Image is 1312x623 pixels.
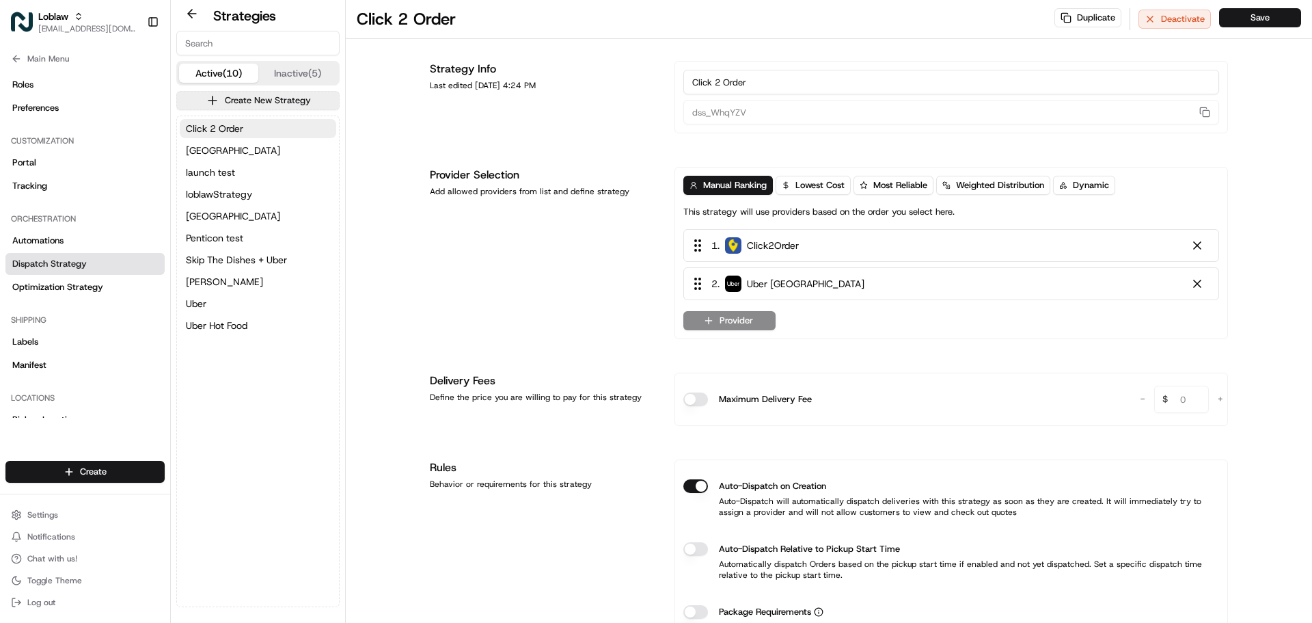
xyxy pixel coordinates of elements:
button: Deactivate [1138,10,1211,29]
p: Welcome 👋 [14,55,249,77]
span: Automations [12,235,64,247]
span: Main Menu [27,53,69,64]
label: Maximum Delivery Fee [719,393,812,406]
span: Click 2 Order [186,122,243,135]
button: Uber [180,294,336,313]
span: Click2Order [747,239,799,252]
img: Nash [14,14,41,41]
button: Log out [5,593,165,612]
span: Optimization Strategy [12,281,103,293]
h1: Rules [430,460,658,476]
span: Uber [GEOGRAPHIC_DATA] [747,277,864,291]
p: Auto-Dispatch will automatically dispatch deliveries with this strategy as soon as they are creat... [683,496,1219,518]
button: Inactive (5) [258,64,338,83]
button: Chat with us! [5,549,165,568]
span: Labels [12,336,38,348]
div: Last edited [DATE] 4:24 PM [430,80,658,91]
img: 1753817452368-0c19585d-7be3-40d9-9a41-2dc781b3d1eb [29,131,53,155]
label: Auto-Dispatch Relative to Pickup Start Time [719,542,900,556]
div: Add allowed providers from list and define strategy [430,186,658,197]
img: 1736555255976-a54dd68f-1ca7-489b-9aae-adbdc363a1c4 [14,131,38,155]
div: Behavior or requirements for this strategy [430,479,658,490]
button: Active (10) [179,64,258,83]
img: profile_click2order_cartwheel.png [725,237,741,254]
div: Start new chat [61,131,224,144]
span: Pickup Locations [12,414,81,426]
button: [PERSON_NAME] [180,272,336,291]
span: Chat with us! [27,553,77,564]
a: Labels [5,331,165,353]
button: Provider [683,311,776,330]
span: loblawStrategy [186,187,252,201]
span: Manual Ranking [703,179,767,191]
button: LoblawLoblaw[EMAIL_ADDRESS][DOMAIN_NAME] [5,5,141,38]
p: Automatically dispatch Orders based on the pickup start time if enabled and not yet dispatched. S... [683,559,1219,581]
span: API Documentation [129,269,219,282]
span: Portal [12,157,36,169]
span: Penticon test [186,231,243,245]
p: This strategy will use providers based on the order you select here. [683,206,955,218]
button: loblawStrategy [180,185,336,204]
a: Dispatch Strategy [5,253,165,275]
img: uber-new-logo.jpeg [725,276,741,292]
h1: Click 2 Order [357,8,456,30]
div: 📗 [14,270,25,281]
button: Dynamic [1053,176,1115,195]
div: Customization [5,130,165,152]
a: Portal [5,152,165,174]
button: Uber Hot Food [180,316,336,335]
span: Create [80,466,107,478]
span: [GEOGRAPHIC_DATA] [186,144,280,157]
button: [EMAIL_ADDRESS][DOMAIN_NAME] [38,23,136,34]
button: Skip The Dishes + Uber [180,250,336,269]
a: Preferences [5,97,165,119]
a: Manifest [5,354,165,376]
div: Define the price you are willing to pay for this strategy [430,392,658,403]
div: Locations [5,387,165,409]
button: Manual Ranking [683,176,773,195]
button: Start new chat [232,135,249,151]
span: Skip The Dishes + Uber [186,253,287,267]
div: We're available if you need us! [61,144,188,155]
span: launch test [186,165,235,179]
a: 📗Knowledge Base [8,263,110,288]
div: Shipping [5,309,165,331]
div: 💻 [115,270,126,281]
button: Create New Strategy [176,91,340,110]
button: Lowest Cost [776,176,851,195]
a: Penticon test [180,228,336,248]
button: Most Reliable [853,176,933,195]
a: Roles [5,74,165,96]
span: Most Reliable [873,179,927,191]
span: Pylon [136,302,165,313]
button: Settings [5,505,165,525]
button: [GEOGRAPHIC_DATA] [180,141,336,160]
div: 1. Click2Order [683,229,1219,262]
span: Package Requirements [719,605,811,619]
input: Search [176,31,340,55]
button: Notifications [5,527,165,546]
span: [GEOGRAPHIC_DATA] [186,209,280,223]
div: Orchestration [5,208,165,230]
img: Bea Lacdao [14,199,36,221]
a: Automations [5,230,165,252]
button: Loblaw [38,10,68,23]
span: Dynamic [1073,179,1109,191]
img: 1736555255976-a54dd68f-1ca7-489b-9aae-adbdc363a1c4 [27,213,38,224]
a: 💻API Documentation [110,263,225,288]
div: Past conversations [14,178,92,189]
button: Toggle Theme [5,571,165,590]
span: Notifications [27,531,75,542]
a: [GEOGRAPHIC_DATA] [180,207,336,226]
a: launch test [180,163,336,182]
button: Main Menu [5,49,165,68]
h1: Strategy Info [430,61,658,77]
h2: Strategies [213,6,276,25]
button: Create [5,461,165,483]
